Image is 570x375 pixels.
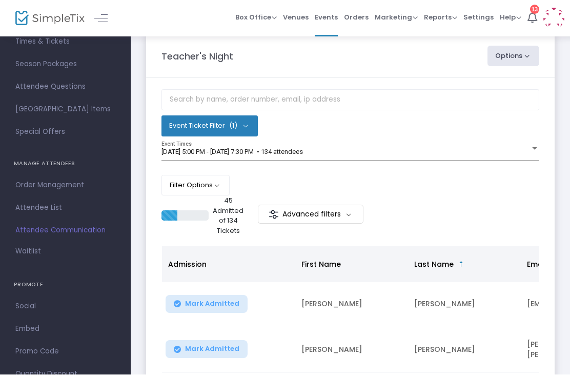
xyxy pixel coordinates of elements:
button: Mark Admitted [166,341,248,359]
button: Filter Options [161,175,230,196]
span: Sortable [457,261,465,269]
span: Events [315,5,338,31]
span: Special Offers [15,126,115,139]
span: Reports [424,13,457,23]
m-button: Advanced filters [258,205,364,224]
td: [PERSON_NAME] [295,283,408,327]
span: Marketing [375,13,418,23]
span: Orders [344,5,369,31]
span: Mark Admitted [185,345,239,353]
span: Attendee Questions [15,81,115,94]
span: Times & Tickets [15,35,115,49]
span: Attendee List [15,202,115,215]
span: Settings [463,5,494,31]
m-panel-title: Teacher's Night [161,50,233,64]
button: Mark Admitted [166,295,248,313]
input: Search by name, order number, email, ip address [161,90,539,111]
span: Venues [283,5,309,31]
span: Box Office [235,13,277,23]
span: Promo Code [15,345,115,359]
span: Season Packages [15,58,115,71]
div: 13 [530,5,539,14]
button: Event Ticket Filter(1) [161,116,258,136]
span: (1) [229,122,237,130]
h4: MANAGE ATTENDEES [14,154,117,174]
td: [PERSON_NAME] [408,283,521,327]
span: Last Name [414,260,454,270]
button: Options [487,46,540,67]
span: Social [15,300,115,313]
span: Order Management [15,179,115,192]
span: Email [527,260,546,270]
h4: PROMOTE [14,275,117,295]
span: Waitlist [15,247,41,257]
span: Attendee Communication [15,224,115,238]
td: [PERSON_NAME] [408,327,521,373]
td: [PERSON_NAME] [295,327,408,373]
span: Mark Admitted [185,300,239,308]
span: [GEOGRAPHIC_DATA] Items [15,103,115,116]
p: 45 Admitted of 134 Tickets [213,196,243,236]
span: Embed [15,323,115,336]
span: Help [500,13,521,23]
span: [DATE] 5:00 PM - [DATE] 7:30 PM • 134 attendees [161,148,303,156]
img: filter [269,210,279,220]
span: First Name [301,260,341,270]
span: Admission [168,260,207,270]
